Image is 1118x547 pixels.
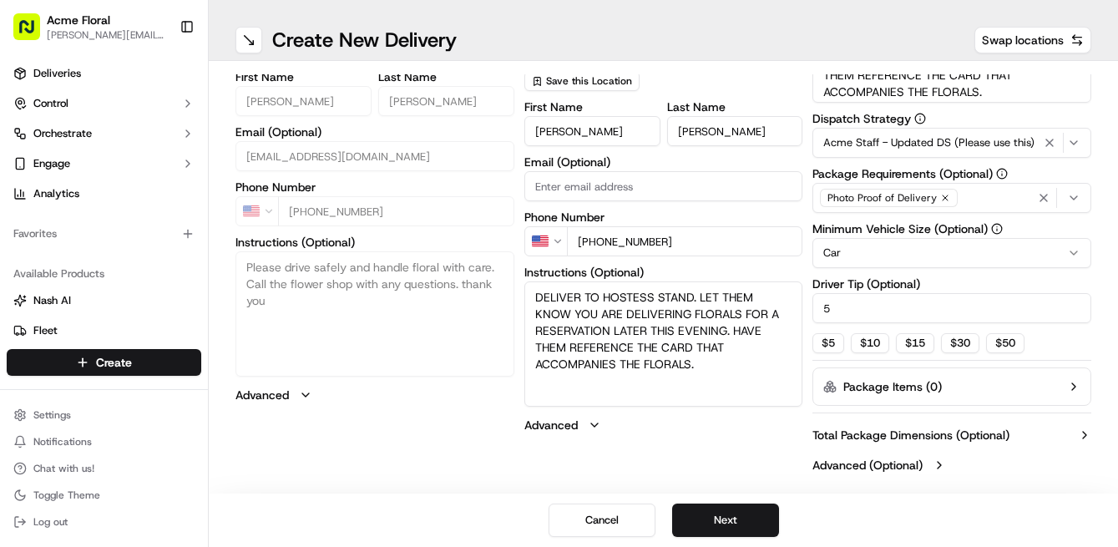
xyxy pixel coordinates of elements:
[667,116,803,146] input: Enter last name
[991,223,1003,235] button: Minimum Vehicle Size (Optional)
[812,427,1091,443] button: Total Package Dimensions (Optional)
[7,430,201,453] button: Notifications
[235,387,289,403] label: Advanced
[982,32,1064,48] span: Swap locations
[235,126,514,138] label: Email (Optional)
[47,28,166,42] button: [PERSON_NAME][EMAIL_ADDRESS][DOMAIN_NAME]
[96,354,132,371] span: Create
[812,128,1091,158] button: Acme Staff - Updated DS (Please use this)
[812,457,1091,474] button: Advanced (Optional)
[52,304,221,317] span: [PERSON_NAME] [PERSON_NAME]
[549,504,655,537] button: Cancel
[914,113,926,124] button: Dispatch Strategy
[378,86,514,116] input: Enter last name
[7,317,201,344] button: Fleet
[235,251,514,377] textarea: Please drive safely and handle floral with care. Call the flower shop with any questions. thank you
[941,333,979,353] button: $30
[672,504,779,537] button: Next
[812,113,1091,124] label: Dispatch Strategy
[33,156,70,171] span: Engage
[181,259,187,272] span: •
[7,510,201,534] button: Log out
[17,17,50,50] img: Nash
[33,305,47,318] img: 1736555255976-a54dd68f-1ca7-489b-9aae-adbdc363a1c4
[812,278,1091,290] label: Driver Tip (Optional)
[33,323,58,338] span: Fleet
[7,150,201,177] button: Engage
[278,196,514,226] input: Enter phone number
[234,304,268,317] span: [DATE]
[524,417,578,433] label: Advanced
[996,168,1008,180] button: Package Requirements (Optional)
[7,120,201,147] button: Orchestrate
[17,375,30,388] div: 📗
[235,86,372,116] input: Enter first name
[812,293,1091,323] input: Enter driver tip amount
[524,101,660,113] label: First Name
[75,176,230,190] div: We're available if you need us!
[17,288,43,315] img: Dianne Alexi Soriano
[33,126,92,141] span: Orchestrate
[33,408,71,422] span: Settings
[524,211,803,223] label: Phone Number
[141,375,154,388] div: 💻
[524,417,803,433] button: Advanced
[47,12,110,28] button: Acme Floral
[118,413,202,427] a: Powered byPylon
[378,71,514,83] label: Last Name
[75,160,274,176] div: Start new chat
[812,183,1091,213] button: Photo Proof of Delivery
[7,60,201,87] a: Deliveries
[851,333,889,353] button: $10
[827,191,937,205] span: Photo Proof of Delivery
[812,223,1091,235] label: Minimum Vehicle Size (Optional)
[7,457,201,480] button: Chat with us!
[235,141,514,171] input: Enter email address
[7,180,201,207] a: Analytics
[7,220,201,247] div: Favorites
[259,214,304,234] button: See all
[7,261,201,287] div: Available Products
[33,462,94,475] span: Chat with us!
[7,403,201,427] button: Settings
[524,116,660,146] input: Enter first name
[843,378,942,395] label: Package Items ( 0 )
[13,323,195,338] a: Fleet
[823,135,1035,150] span: Acme Staff - Updated DS (Please use this)
[33,96,68,111] span: Control
[235,181,514,193] label: Phone Number
[235,387,514,403] button: Advanced
[43,108,301,125] input: Got a question? Start typing here...
[33,515,68,529] span: Log out
[7,7,173,47] button: Acme Floral[PERSON_NAME][EMAIL_ADDRESS][DOMAIN_NAME]
[7,287,201,314] button: Nash AI
[33,373,128,390] span: Knowledge Base
[235,236,514,248] label: Instructions (Optional)
[33,435,92,448] span: Notifications
[35,160,65,190] img: 8571987876998_91fb9ceb93ad5c398215_72.jpg
[13,293,195,308] a: Nash AI
[235,71,372,83] label: First Name
[33,66,81,81] span: Deliveries
[524,71,640,91] button: Save this Location
[812,367,1091,406] button: Package Items (0)
[284,165,304,185] button: Start new chat
[17,217,112,230] div: Past conversations
[524,281,803,407] textarea: DELIVER TO HOSTESS STAND. LET THEM KNOW YOU ARE DELIVERING FLORALS FOR A RESERVATION LATER THIS E...
[225,304,230,317] span: •
[546,74,632,88] span: Save this Location
[134,367,275,397] a: 💻API Documentation
[974,27,1091,53] button: Swap locations
[812,333,844,353] button: $5
[812,457,923,474] label: Advanced (Optional)
[524,266,803,278] label: Instructions (Optional)
[166,414,202,427] span: Pylon
[10,367,134,397] a: 📗Knowledge Base
[33,489,100,502] span: Toggle Theme
[524,171,803,201] input: Enter email address
[7,349,201,376] button: Create
[812,168,1091,180] label: Package Requirements (Optional)
[272,27,457,53] h1: Create New Delivery
[524,156,803,168] label: Email (Optional)
[986,333,1024,353] button: $50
